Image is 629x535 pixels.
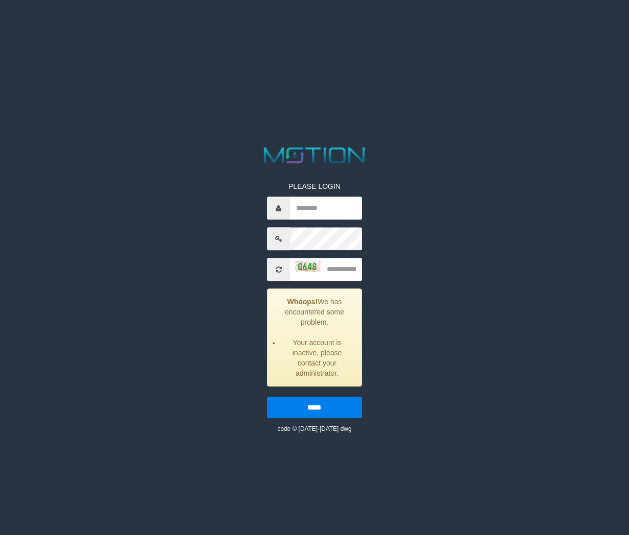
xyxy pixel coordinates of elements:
[277,426,351,433] small: code © [DATE]-[DATE] dwg
[280,338,353,379] li: Your account is inactive, please contact your administrator.
[267,182,361,192] p: PLEASE LOGIN
[287,298,318,306] strong: Whoops!
[267,289,361,387] div: We has encountered some problem.
[259,144,370,166] img: MOTION_logo.png
[295,261,321,272] img: captcha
